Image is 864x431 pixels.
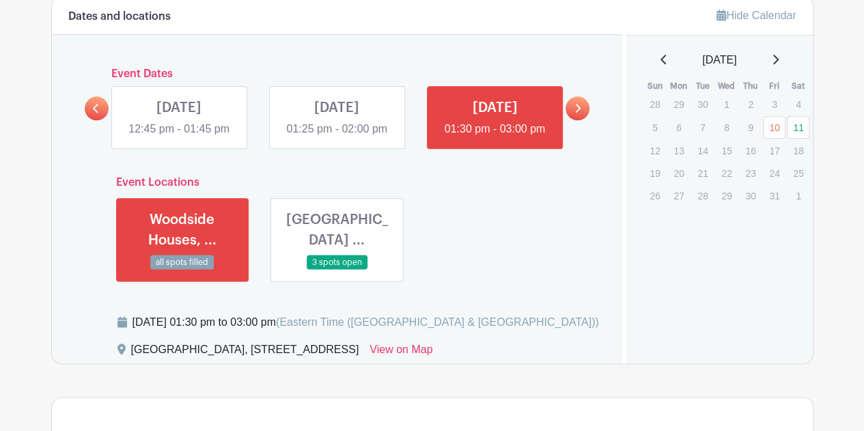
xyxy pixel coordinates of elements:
th: Thu [738,79,762,93]
p: 17 [763,140,785,161]
p: 22 [715,163,738,184]
th: Sat [786,79,810,93]
p: 31 [763,185,785,206]
p: 12 [643,140,666,161]
th: Fri [762,79,786,93]
p: 1 [715,94,738,115]
p: 8 [715,117,738,138]
p: 30 [739,185,762,206]
p: 1 [787,185,809,206]
p: 5 [643,117,666,138]
a: 10 [763,116,785,139]
p: 19 [643,163,666,184]
h6: Event Dates [109,68,566,81]
h6: Event Locations [105,176,570,189]
p: 28 [643,94,666,115]
p: 29 [715,185,738,206]
p: 13 [667,140,690,161]
p: 7 [691,117,714,138]
p: 15 [715,140,738,161]
div: [DATE] 01:30 pm to 03:00 pm [133,314,599,331]
p: 6 [667,117,690,138]
p: 27 [667,185,690,206]
th: Tue [691,79,714,93]
th: Mon [667,79,691,93]
p: 21 [691,163,714,184]
div: [GEOGRAPHIC_DATA], [STREET_ADDRESS] [131,342,359,363]
p: 30 [691,94,714,115]
p: 26 [643,185,666,206]
p: 28 [691,185,714,206]
p: 16 [739,140,762,161]
p: 20 [667,163,690,184]
p: 14 [691,140,714,161]
p: 2 [739,94,762,115]
a: Hide Calendar [716,10,796,21]
p: 18 [787,140,809,161]
span: [DATE] [702,52,736,68]
p: 24 [763,163,785,184]
p: 3 [763,94,785,115]
a: View on Map [370,342,432,363]
p: 9 [739,117,762,138]
span: (Eastern Time ([GEOGRAPHIC_DATA] & [GEOGRAPHIC_DATA])) [276,316,599,328]
h6: Dates and locations [68,10,171,23]
p: 25 [787,163,809,184]
th: Wed [714,79,738,93]
p: 29 [667,94,690,115]
th: Sun [643,79,667,93]
p: 4 [787,94,809,115]
p: 23 [739,163,762,184]
a: 11 [787,116,809,139]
